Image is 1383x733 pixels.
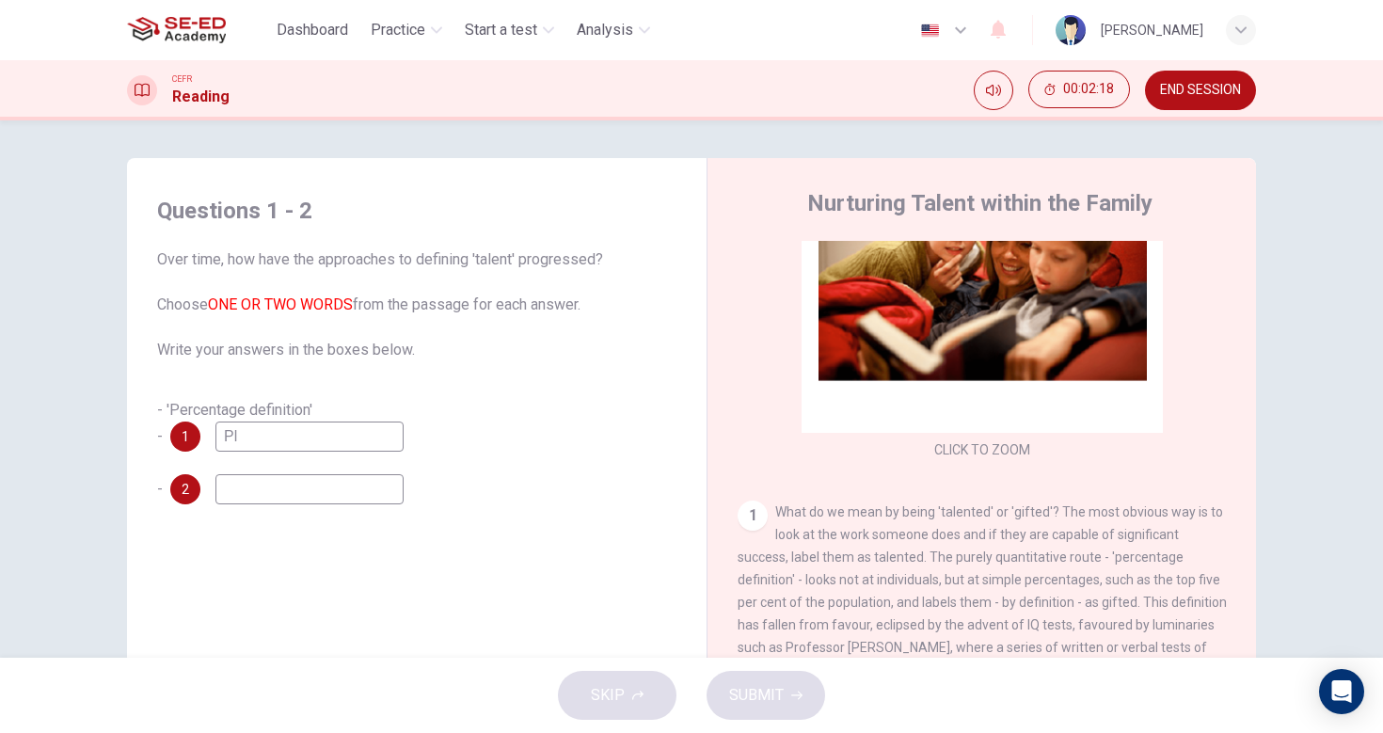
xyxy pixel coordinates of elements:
a: SE-ED Academy logo [127,11,269,49]
button: 00:02:18 [1028,71,1130,108]
span: Over time, how have the approaches to defining 'talent' progressed? Choose from the passage for e... [157,248,676,361]
span: Analysis [577,19,633,41]
div: Open Intercom Messenger [1319,669,1364,714]
img: Profile picture [1056,15,1086,45]
span: 00:02:18 [1063,82,1114,97]
span: 2 [182,483,189,496]
span: Start a test [465,19,537,41]
h4: Questions 1 - 2 [157,196,676,226]
span: END SESSION [1160,83,1241,98]
span: Practice [371,19,425,41]
span: - 'Percentage definition' - [157,401,312,445]
div: [PERSON_NAME] [1101,19,1203,41]
div: 1 [738,501,768,531]
span: - [157,480,163,498]
button: END SESSION [1145,71,1256,110]
h1: Reading [172,86,230,108]
div: Mute [974,71,1013,110]
font: ONE OR TWO WORDS [208,295,353,313]
span: Dashboard [277,19,348,41]
span: What do we mean by being 'talented' or 'gifted'? The most obvious way is to look at the work some... [738,504,1227,677]
button: Dashboard [269,13,356,47]
img: en [918,24,942,38]
div: Hide [1028,71,1130,110]
span: 1 [182,430,189,443]
img: SE-ED Academy logo [127,11,226,49]
span: CEFR [172,72,192,86]
button: Start a test [457,13,562,47]
h4: Nurturing Talent within the Family [807,188,1152,218]
button: Practice [363,13,450,47]
button: Analysis [569,13,658,47]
